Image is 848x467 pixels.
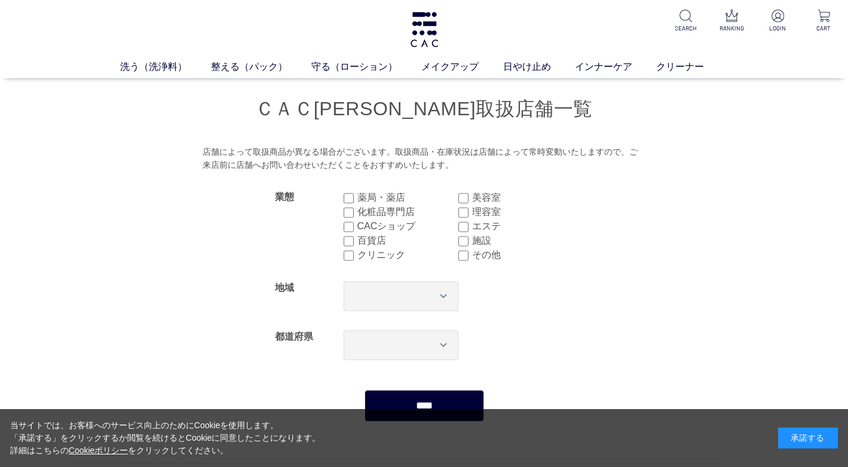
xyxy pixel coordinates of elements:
[503,59,575,73] a: 日やけ止め
[717,24,746,33] p: RANKING
[275,192,294,202] label: 業態
[472,248,573,262] label: その他
[671,10,700,33] a: SEARCH
[125,96,723,122] h1: ＣＡＣ[PERSON_NAME]取扱店舗一覧
[421,59,503,73] a: メイクアップ
[311,59,421,73] a: 守る（ローション）
[575,59,656,73] a: インナーケア
[778,428,838,448] div: 承諾する
[10,419,321,457] div: 当サイトでは、お客様へのサービス向上のためにCookieを使用します。 「承諾する」をクリックするか閲覧を続けるとCookieに同意したことになります。 詳細はこちらの をクリックしてください。
[472,205,573,219] label: 理容室
[203,146,645,171] div: 店舗によって取扱商品が異なる場合がございます。取扱商品・在庫状況は店舗によって常時変動いたしますので、ご来店前に店舗へお問い合わせいただくことをおすすめいたします。
[357,191,458,205] label: 薬局・薬店
[275,331,313,342] label: 都道府県
[120,59,211,73] a: 洗う（洗浄料）
[809,24,838,33] p: CART
[671,24,700,33] p: SEARCH
[69,446,128,455] a: Cookieポリシー
[763,24,792,33] p: LOGIN
[357,219,458,233] label: CACショップ
[211,59,311,73] a: 整える（パック）
[409,12,440,47] img: logo
[656,59,728,73] a: クリーナー
[357,248,458,262] label: クリニック
[809,10,838,33] a: CART
[472,219,573,233] label: エステ
[357,205,458,219] label: 化粧品専門店
[357,233,458,248] label: 百貨店
[275,282,294,293] label: 地域
[472,233,573,248] label: 施設
[472,191,573,205] label: 美容室
[717,10,746,33] a: RANKING
[763,10,792,33] a: LOGIN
